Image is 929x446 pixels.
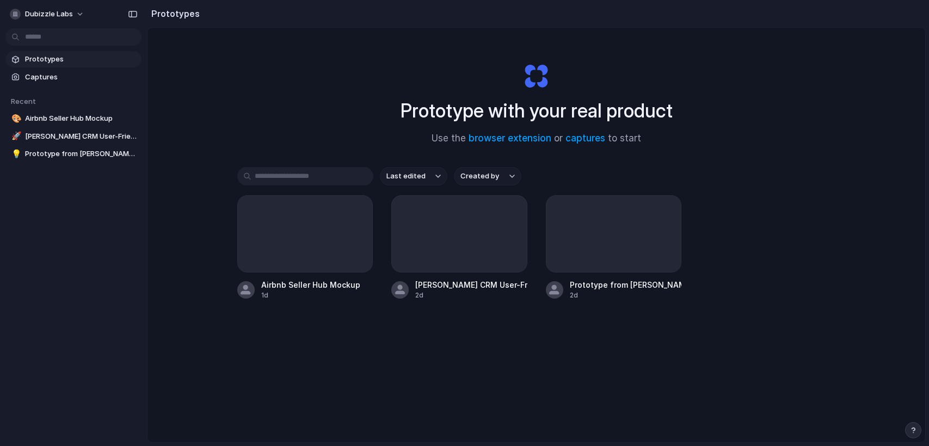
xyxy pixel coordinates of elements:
[25,113,137,124] span: Airbnb Seller Hub Mockup
[565,133,605,144] a: captures
[469,133,551,144] a: browser extension
[10,113,21,124] button: 🎨
[401,96,673,125] h1: Prototype with your real product
[415,279,527,290] div: [PERSON_NAME] CRM User-Friendly Dashboard
[391,195,527,300] a: [PERSON_NAME] CRM User-Friendly Dashboard2d
[570,279,682,290] div: Prototype from [PERSON_NAME] CRM Dashboard
[415,290,527,300] div: 2d
[5,146,141,162] a: 💡Prototype from [PERSON_NAME] CRM Dashboard
[261,279,360,290] div: Airbnb Seller Hub Mockup
[25,9,73,20] span: Dubizzle Labs
[460,171,499,182] span: Created by
[25,72,137,83] span: Captures
[11,97,36,106] span: Recent
[11,130,19,143] div: 🚀
[570,290,682,300] div: 2d
[5,110,141,127] a: 🎨Airbnb Seller Hub Mockup
[5,5,90,23] button: Dubizzle Labs
[5,69,141,85] a: Captures
[11,113,19,125] div: 🎨
[11,148,19,160] div: 💡
[147,7,200,20] h2: Prototypes
[454,167,521,185] button: Created by
[10,131,21,142] button: 🚀
[386,171,426,182] span: Last edited
[5,51,141,67] a: Prototypes
[25,131,137,142] span: [PERSON_NAME] CRM User-Friendly Dashboard
[5,128,141,145] a: 🚀[PERSON_NAME] CRM User-Friendly Dashboard
[261,290,360,300] div: 1d
[25,148,137,159] span: Prototype from [PERSON_NAME] CRM Dashboard
[25,54,137,65] span: Prototypes
[432,132,641,146] span: Use the or to start
[380,167,447,185] button: Last edited
[10,148,21,159] button: 💡
[237,195,373,300] a: Airbnb Seller Hub Mockup1d
[546,195,682,300] a: Prototype from [PERSON_NAME] CRM Dashboard2d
